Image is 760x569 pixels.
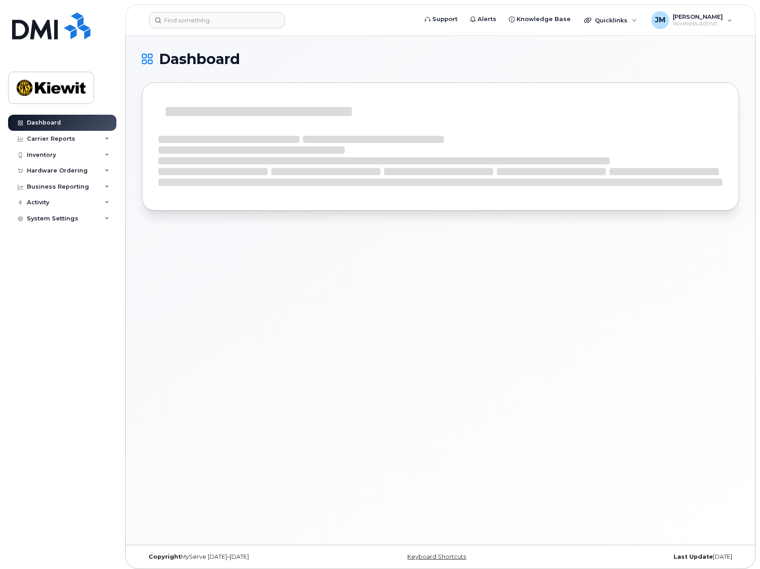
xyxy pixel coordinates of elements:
div: [DATE] [540,553,739,560]
strong: Last Update [674,553,713,560]
span: Dashboard [159,52,240,66]
strong: Copyright [149,553,181,560]
a: Keyboard Shortcuts [407,553,466,560]
div: MyServe [DATE]–[DATE] [142,553,341,560]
